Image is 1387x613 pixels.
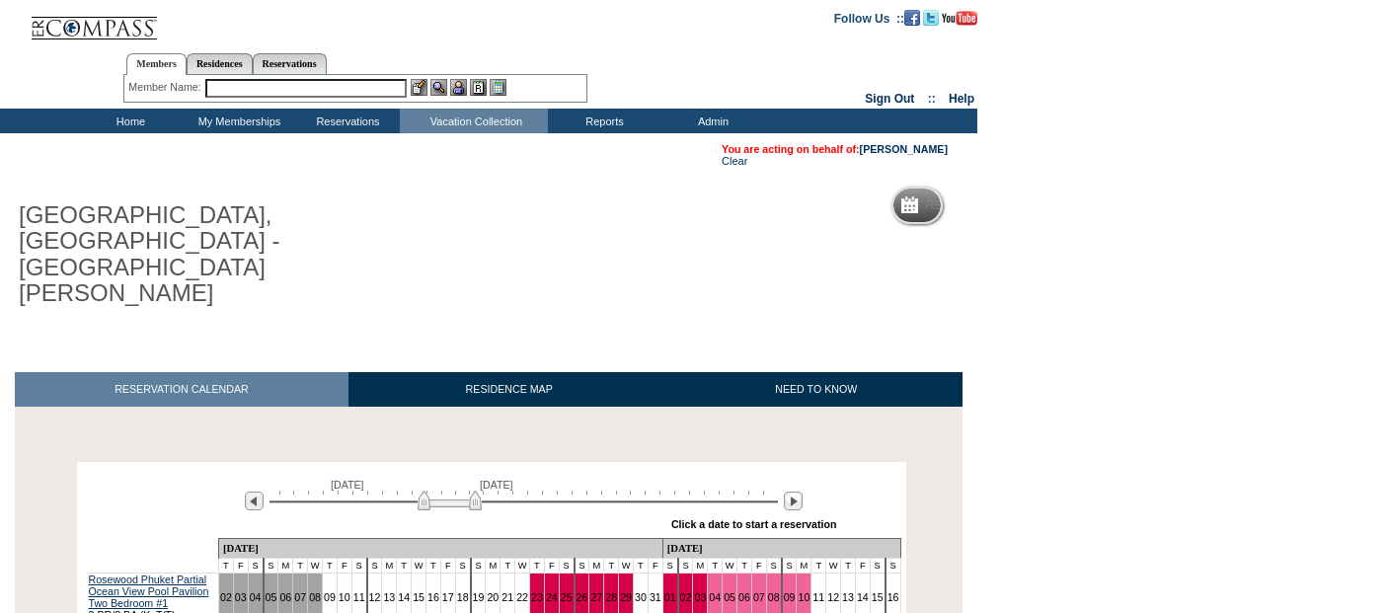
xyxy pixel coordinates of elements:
[559,558,574,573] td: S
[575,558,589,573] td: S
[942,11,977,23] a: Subscribe to our YouTube Channel
[279,591,291,603] a: 06
[860,143,948,155] a: [PERSON_NAME]
[798,591,809,603] a: 10
[589,558,604,573] td: M
[15,198,457,311] h1: [GEOGRAPHIC_DATA], [GEOGRAPHIC_DATA] - [GEOGRAPHIC_DATA][PERSON_NAME]
[218,538,662,558] td: [DATE]
[348,372,670,407] a: RESIDENCE MAP
[766,558,781,573] td: S
[412,558,426,573] td: W
[709,591,721,603] a: 04
[331,479,364,491] span: [DATE]
[722,143,948,155] span: You are acting on behalf of:
[245,492,264,510] img: Previous
[546,591,558,603] a: 24
[457,591,469,603] a: 18
[737,558,752,573] td: T
[768,591,780,603] a: 08
[662,538,900,558] td: [DATE]
[531,591,543,603] a: 23
[671,518,837,530] div: Click a date to start a reservation
[253,53,327,74] a: Reservations
[738,591,750,603] a: 06
[427,591,439,603] a: 16
[604,558,619,573] td: T
[577,591,588,603] a: 26
[471,558,486,573] td: S
[369,591,381,603] a: 12
[266,591,277,603] a: 05
[367,558,382,573] td: S
[398,591,410,603] a: 14
[842,591,854,603] a: 13
[724,591,735,603] a: 05
[187,53,253,74] a: Residences
[656,109,765,133] td: Admin
[605,591,617,603] a: 28
[515,558,530,573] td: W
[294,591,306,603] a: 07
[664,591,676,603] a: 01
[442,591,454,603] a: 17
[826,558,841,573] td: W
[904,10,920,26] img: Become our fan on Facebook
[15,372,348,407] a: RESERVATION CALENDAR
[827,591,839,603] a: 12
[678,558,693,573] td: S
[942,11,977,26] img: Subscribe to our YouTube Channel
[634,558,649,573] td: T
[430,79,447,96] img: View
[128,79,204,96] div: Member Name:
[308,558,323,573] td: W
[322,558,337,573] td: T
[411,79,427,96] img: b_edit.gif
[723,558,737,573] td: W
[516,591,528,603] a: 22
[250,591,262,603] a: 04
[487,591,499,603] a: 20
[126,53,187,75] a: Members
[74,109,183,133] td: Home
[490,79,506,96] img: b_calculator.gif
[751,558,766,573] td: F
[784,591,796,603] a: 09
[382,558,397,573] td: M
[548,109,656,133] td: Reports
[480,479,513,491] span: [DATE]
[235,591,247,603] a: 03
[450,79,467,96] img: Impersonate
[662,558,677,573] td: S
[635,591,647,603] a: 30
[501,558,515,573] td: T
[949,92,974,106] a: Help
[722,155,747,167] a: Clear
[865,92,914,106] a: Sign Out
[887,591,899,603] a: 16
[648,558,662,573] td: F
[619,558,634,573] td: W
[218,558,233,573] td: T
[486,558,501,573] td: M
[753,591,765,603] a: 07
[383,591,395,603] a: 13
[708,558,723,573] td: T
[620,591,632,603] a: 29
[264,558,278,573] td: S
[812,591,824,603] a: 11
[841,558,856,573] td: T
[782,558,797,573] td: S
[928,92,936,106] span: ::
[923,10,939,26] img: Follow us on Twitter
[693,558,708,573] td: M
[291,109,400,133] td: Reservations
[680,591,692,603] a: 02
[650,591,661,603] a: 31
[561,591,573,603] a: 25
[473,591,485,603] a: 19
[413,591,424,603] a: 15
[293,558,308,573] td: T
[233,558,248,573] td: F
[904,11,920,23] a: Become our fan on Facebook
[530,558,545,573] td: T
